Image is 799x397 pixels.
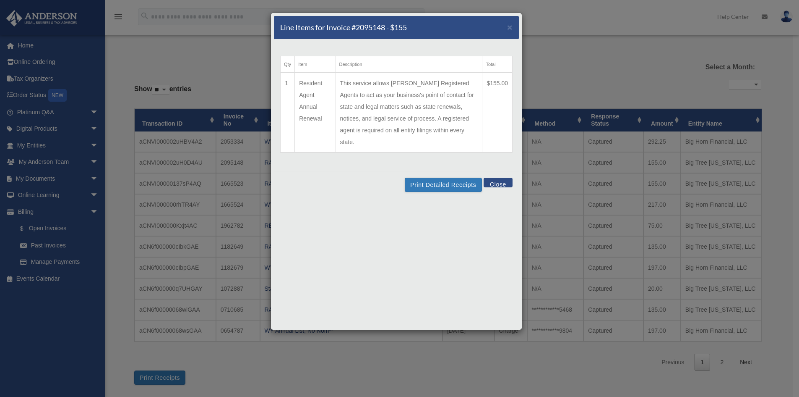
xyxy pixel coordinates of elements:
td: Resident Agent Annual Renewal [295,73,336,152]
button: Print Detailed Receipts [405,178,481,192]
th: Total [482,56,513,73]
td: This service allows [PERSON_NAME] Registered Agents to act as your business's point of contact fo... [336,73,482,152]
button: Close [484,178,513,187]
td: 1 [281,73,295,152]
span: × [507,22,513,32]
th: Description [336,56,482,73]
td: $155.00 [482,73,513,152]
h5: Line Items for Invoice #2095148 - $155 [280,22,407,33]
button: Close [507,23,513,32]
th: Qty [281,56,295,73]
th: Item [295,56,336,73]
